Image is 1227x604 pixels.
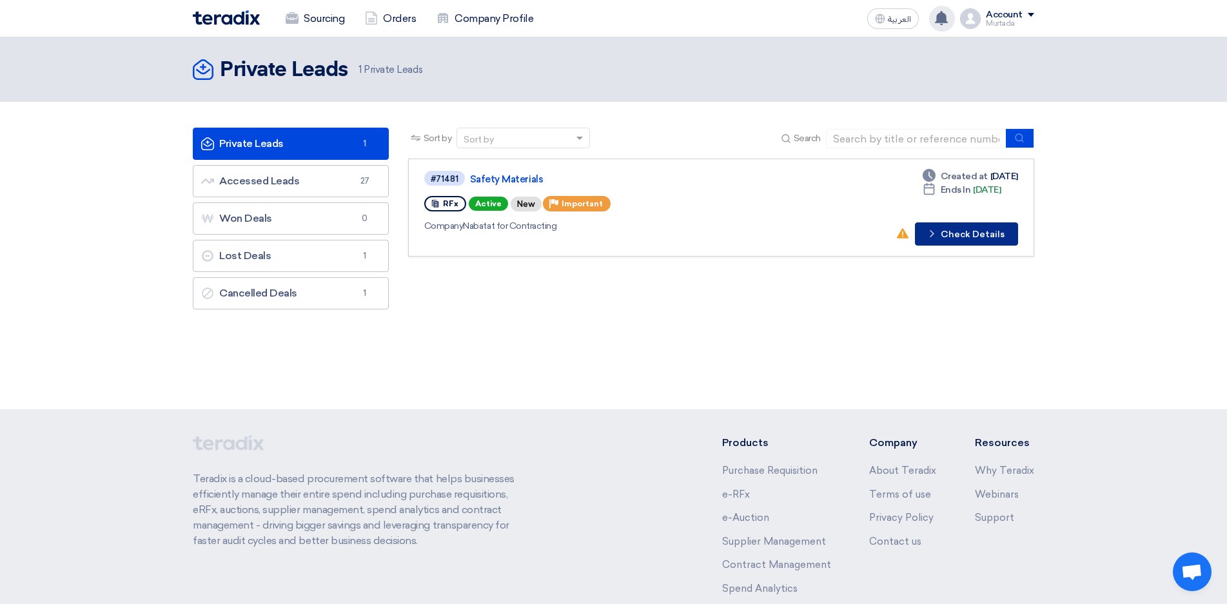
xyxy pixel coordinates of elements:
[722,435,831,451] li: Products
[941,183,971,197] span: Ends In
[960,8,981,29] img: profile_test.png
[357,175,373,188] span: 27
[355,5,426,33] a: Orders
[193,10,260,25] img: Teradix logo
[986,10,1023,21] div: Account
[975,512,1014,523] a: Support
[826,129,1006,148] input: Search by title or reference number
[975,465,1034,476] a: Why Teradix
[915,222,1018,246] button: Check Details
[722,489,750,500] a: e-RFx
[357,249,373,262] span: 1
[923,183,1001,197] div: [DATE]
[358,63,422,77] span: Private Leads
[443,199,458,208] span: RFx
[869,489,931,500] a: Terms of use
[722,465,818,476] a: Purchase Requisition
[722,559,831,570] a: Contract Management
[1173,552,1212,591] div: Open chat
[722,512,769,523] a: e-Auction
[193,471,529,549] p: Teradix is a cloud-based procurement software that helps businesses efficiently manage their enti...
[888,15,911,24] span: العربية
[220,57,348,83] h2: Private Leads
[869,465,936,476] a: About Teradix
[357,212,373,225] span: 0
[794,132,821,145] span: Search
[722,583,798,594] a: Spend Analytics
[464,133,494,146] div: Sort by
[424,219,795,233] div: Nabatat for Contracting
[941,170,988,183] span: Created at
[357,137,373,150] span: 1
[193,128,389,160] a: Private Leads1
[193,165,389,197] a: Accessed Leads27
[869,536,921,547] a: Contact us
[975,489,1019,500] a: Webinars
[470,173,792,185] a: Safety Materials
[275,5,355,33] a: Sourcing
[722,536,826,547] a: Supplier Management
[562,199,603,208] span: Important
[357,287,373,300] span: 1
[986,20,1034,27] div: Murtada
[193,202,389,235] a: Won Deals0
[511,197,542,211] div: New
[426,5,544,33] a: Company Profile
[424,132,452,145] span: Sort by
[869,435,936,451] li: Company
[193,240,389,272] a: Lost Deals1
[975,435,1034,451] li: Resources
[424,220,464,231] span: Company
[869,512,934,523] a: Privacy Policy
[358,64,362,75] span: 1
[867,8,919,29] button: العربية
[431,175,458,183] div: #71481
[469,197,508,211] span: Active
[923,170,1018,183] div: [DATE]
[193,277,389,309] a: Cancelled Deals1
